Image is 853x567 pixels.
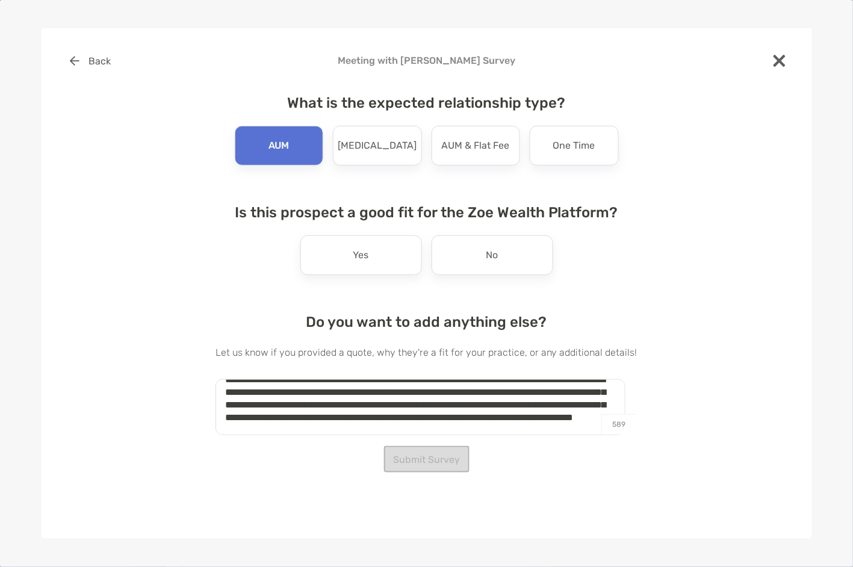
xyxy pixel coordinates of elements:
p: No [486,246,498,265]
h4: Do you want to add anything else? [216,314,637,330]
h4: What is the expected relationship type? [216,94,637,111]
p: One Time [553,136,595,155]
p: Yes [353,246,369,265]
p: Let us know if you provided a quote, why they're a fit for your practice, or any additional details! [216,345,637,360]
h4: Is this prospect a good fit for the Zoe Wealth Platform? [216,204,637,221]
h4: Meeting with [PERSON_NAME] Survey [61,55,793,66]
button: Back [61,48,120,74]
p: 589 [601,414,637,435]
p: AUM [268,136,290,155]
p: [MEDICAL_DATA] [338,136,417,155]
img: button icon [70,56,79,66]
p: AUM & Flat Fee [442,136,510,155]
img: close modal [774,55,786,67]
